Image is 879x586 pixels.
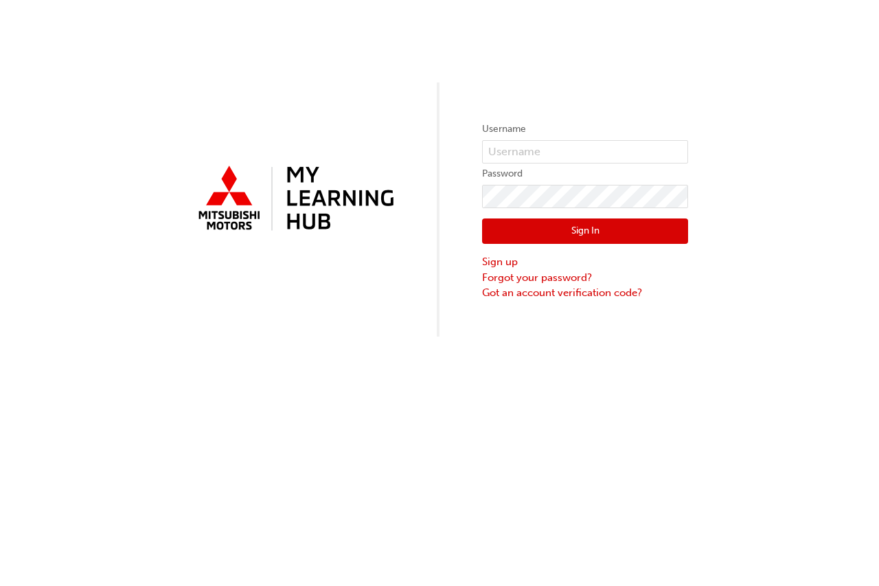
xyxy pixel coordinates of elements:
[482,140,688,164] input: Username
[482,121,688,137] label: Username
[482,254,688,270] a: Sign up
[482,166,688,182] label: Password
[191,160,397,238] img: mmal
[482,270,688,286] a: Forgot your password?
[482,285,688,301] a: Got an account verification code?
[482,218,688,245] button: Sign In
